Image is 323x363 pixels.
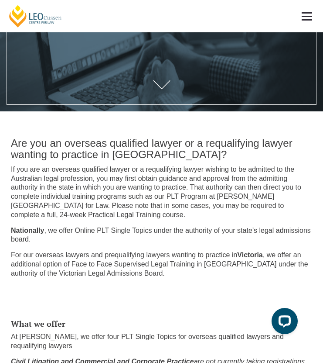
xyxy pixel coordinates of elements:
[11,251,312,278] p: For our overseas lawyers and prequalifying lawyers wanting to practice in , we offer an additiona...
[11,138,312,161] h2: Are you an overseas qualified lawyer or a requalifying lawyer wanting to practice in [GEOGRAPHIC_...
[11,165,312,220] p: If you are an overseas qualified lawyer or a requalifying lawyer wishing to be admitted to the Au...
[8,4,63,28] a: [PERSON_NAME] Centre for Law
[237,251,262,259] strong: Victoria
[11,318,65,329] strong: What we offer
[11,226,312,245] p: , we offer Online PLT Single Topics under the authority of your state’s legal admissions board.
[11,227,44,234] strong: Nationally
[11,332,312,351] p: At [PERSON_NAME], we offer four PLT Single Topics for overseas qualified lawyers and requalifying...
[265,304,301,341] iframe: LiveChat chat widget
